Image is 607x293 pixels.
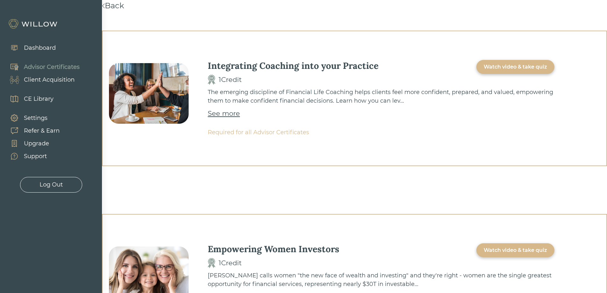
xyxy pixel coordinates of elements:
div: Support [24,152,47,161]
div: The emerging discipline of Financial Life Coaching helps clients feel more confident, prepared, a... [208,88,554,105]
div: Integrating Coaching into your Practice [208,60,379,71]
a: Settings [3,112,60,124]
div: Empowering Women Investors [208,243,339,255]
a: Back [102,1,124,10]
div: Advisor Certificates [24,63,80,71]
div: Dashboard [24,44,56,52]
div: CE Library [24,95,54,103]
div: Log Out [40,180,63,189]
a: Advisor Certificates [3,61,80,73]
div: Watch video & take quiz [484,246,547,254]
a: CE Library [3,92,54,105]
a: See more [208,108,240,119]
div: [PERSON_NAME] calls women "the new face of wealth and investing" and they're right - women are th... [208,271,554,289]
a: Upgrade [3,137,60,150]
img: Willow [8,19,59,29]
div: 1 Credit [219,258,242,268]
a: Dashboard [3,41,56,54]
div: Settings [24,114,47,122]
div: Upgrade [24,139,49,148]
div: Watch video & take quiz [484,63,547,71]
div: 1 Credit [219,75,242,85]
a: Client Acquisition [3,73,80,86]
div: Required for all Advisor Certificates [208,128,554,137]
img: < [102,4,105,8]
div: Client Acquisition [24,76,75,84]
div: Refer & Earn [24,127,60,135]
a: Refer & Earn [3,124,60,137]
